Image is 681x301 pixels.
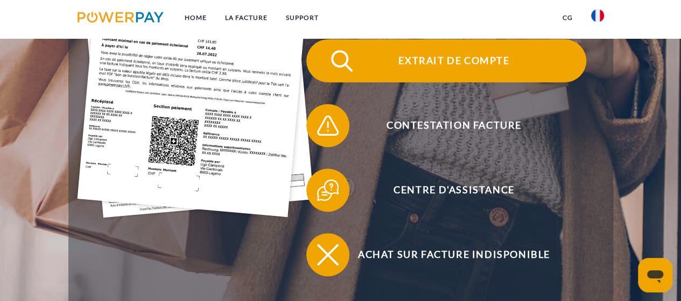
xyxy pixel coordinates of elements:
[306,169,586,212] button: Centre d'assistance
[314,112,341,139] img: qb_warning.svg
[276,8,327,27] a: Support
[215,8,276,27] a: LA FACTURE
[638,258,672,292] iframe: Bouton de lancement de la fenêtre de messagerie
[328,47,355,74] img: qb_search.svg
[175,8,215,27] a: Home
[306,233,586,276] button: Achat sur facture indisponible
[78,12,164,23] img: logo-powerpay.svg
[322,169,586,212] span: Centre d'assistance
[306,104,586,147] button: Contestation Facture
[591,9,604,22] img: fr
[553,8,582,27] a: CG
[322,104,586,147] span: Contestation Facture
[314,241,341,268] img: qb_close.svg
[322,39,586,82] span: Extrait de compte
[314,177,341,204] img: qb_help.svg
[306,39,586,82] button: Extrait de compte
[322,233,586,276] span: Achat sur facture indisponible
